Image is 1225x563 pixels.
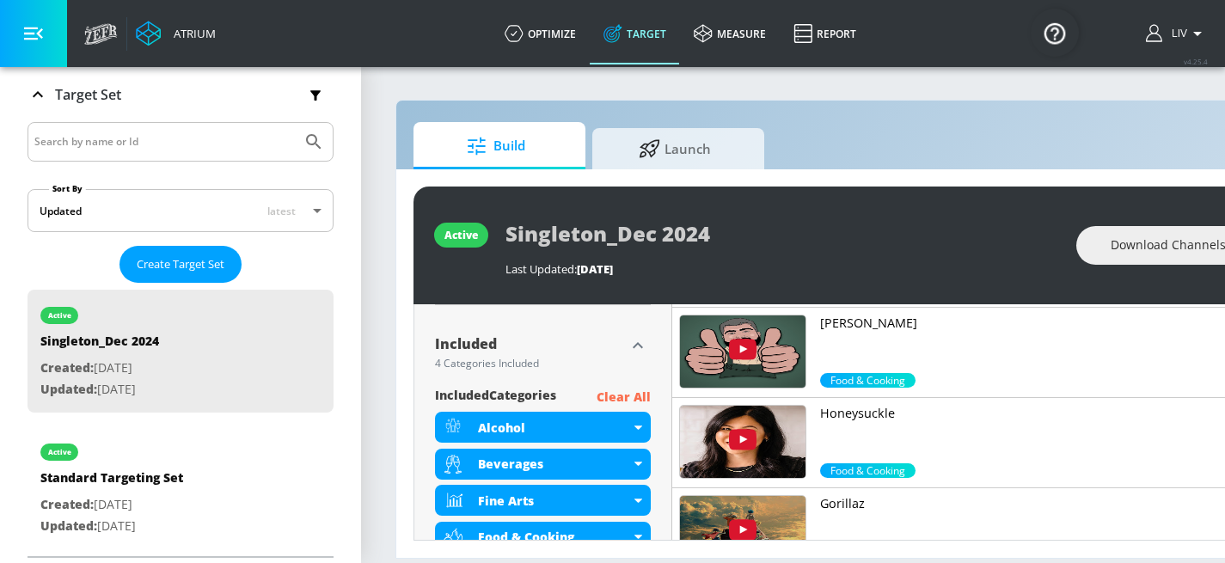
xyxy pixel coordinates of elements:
[680,406,805,478] img: UUwsa-MpLNx4pnsM1PiQwhyQ
[28,426,334,549] div: activeStandard Targeting SetCreated:[DATE]Updated:[DATE]
[820,463,916,478] div: 99.0%
[435,337,625,351] div: Included
[590,3,680,64] a: Target
[28,66,334,123] div: Target Set
[478,419,630,436] div: Alcohol
[40,359,94,376] span: Created:
[478,456,630,472] div: Beverages
[119,246,242,283] button: Create Target Set
[431,125,561,167] span: Build
[491,3,590,64] a: optimize
[40,494,183,516] p: [DATE]
[28,122,334,556] div: Target Set
[680,315,805,388] img: UU0NkSnlCOhoODbykzZwpiDw
[40,496,94,512] span: Created:
[478,529,630,545] div: Food & Cooking
[28,283,334,556] nav: list of Target Set
[435,522,651,553] div: Food & Cooking
[1165,28,1187,40] span: login as: liv.ho@zefr.com
[820,373,916,388] div: 99.0%
[780,3,870,64] a: Report
[680,3,780,64] a: measure
[1184,57,1208,66] span: v 4.25.4
[48,448,71,456] div: active
[435,449,651,480] div: Beverages
[28,290,334,413] div: activeSingleton_Dec 2024Created:[DATE]Updated:[DATE]
[597,387,651,408] p: Clear All
[40,381,97,397] span: Updated:
[820,463,916,478] span: Food & Cooking
[435,358,625,369] div: 4 Categories Included
[40,379,159,401] p: [DATE]
[40,517,97,534] span: Updated:
[40,204,82,218] div: Updated
[55,85,121,104] p: Target Set
[167,26,216,41] div: Atrium
[820,373,916,388] span: Food & Cooking
[577,261,613,277] span: [DATE]
[40,469,183,494] div: Standard Targeting Set
[435,387,556,408] span: included Categories
[267,204,296,218] span: latest
[34,131,295,153] input: Search by name or Id
[40,333,159,358] div: Singleton_Dec 2024
[505,261,1059,277] div: Last Updated:
[478,493,630,509] div: Fine Arts
[40,516,183,537] p: [DATE]
[609,128,740,169] span: Launch
[49,183,86,194] label: Sort By
[48,311,71,320] div: active
[40,358,159,379] p: [DATE]
[137,254,224,274] span: Create Target Set
[1031,9,1079,57] button: Open Resource Center
[1146,23,1208,44] button: Liv
[444,228,478,242] div: active
[136,21,216,46] a: Atrium
[435,412,651,443] div: Alcohol
[435,485,651,516] div: Fine Arts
